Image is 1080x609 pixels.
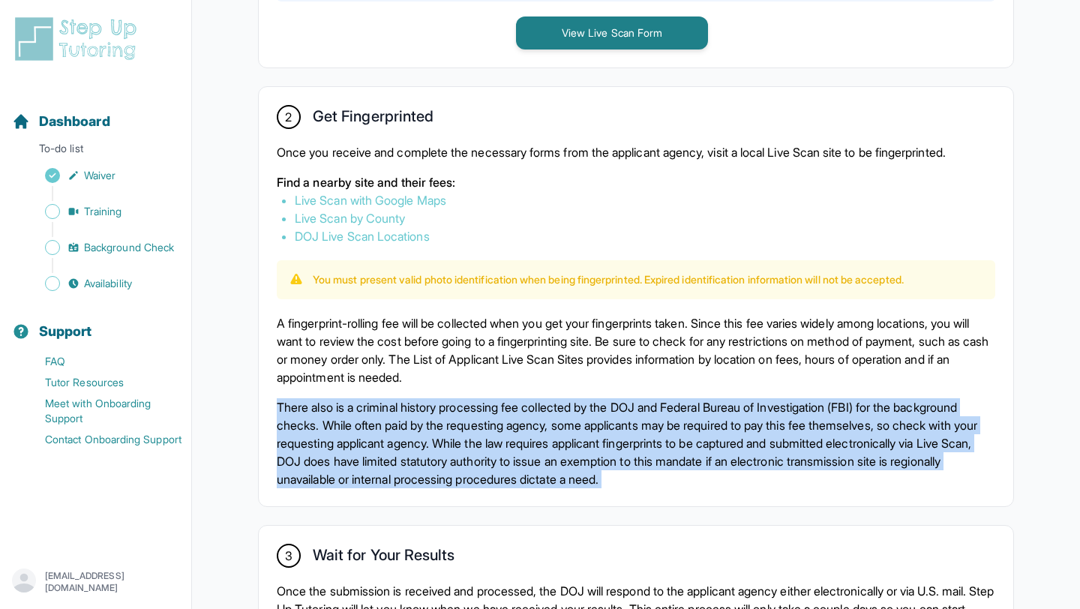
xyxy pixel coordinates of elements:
p: Find a nearby site and their fees: [277,173,995,191]
span: 2 [285,108,292,126]
span: Waiver [84,168,115,183]
span: Training [84,204,122,219]
a: View Live Scan Form [516,25,708,40]
p: [EMAIL_ADDRESS][DOMAIN_NAME] [45,570,179,594]
a: Live Scan by County [295,211,405,226]
a: Waiver [12,165,191,186]
a: Dashboard [12,111,110,132]
a: FAQ [12,351,191,372]
a: Availability [12,273,191,294]
span: Support [39,321,92,342]
a: Tutor Resources [12,372,191,393]
span: Availability [84,276,132,291]
button: View Live Scan Form [516,16,708,49]
a: Meet with Onboarding Support [12,393,191,429]
button: Support [6,297,185,348]
span: Background Check [84,240,174,255]
a: Contact Onboarding Support [12,429,191,450]
p: Once you receive and complete the necessary forms from the applicant agency, visit a local Live S... [277,143,995,161]
h2: Get Fingerprinted [313,107,433,131]
a: Background Check [12,237,191,258]
p: To-do list [6,141,185,162]
a: DOJ Live Scan Locations [295,229,430,244]
p: You must present valid photo identification when being fingerprinted. Expired identification info... [313,272,904,287]
span: Dashboard [39,111,110,132]
a: Live Scan with Google Maps [295,193,446,208]
button: Dashboard [6,87,185,138]
span: 3 [285,547,292,565]
h2: Wait for Your Results [313,546,454,570]
button: [EMAIL_ADDRESS][DOMAIN_NAME] [12,568,179,595]
p: There also is a criminal history processing fee collected by the DOJ and Federal Bureau of Invest... [277,398,995,488]
p: A fingerprint-rolling fee will be collected when you get your fingerprints taken. Since this fee ... [277,314,995,386]
img: logo [12,15,145,63]
a: Training [12,201,191,222]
